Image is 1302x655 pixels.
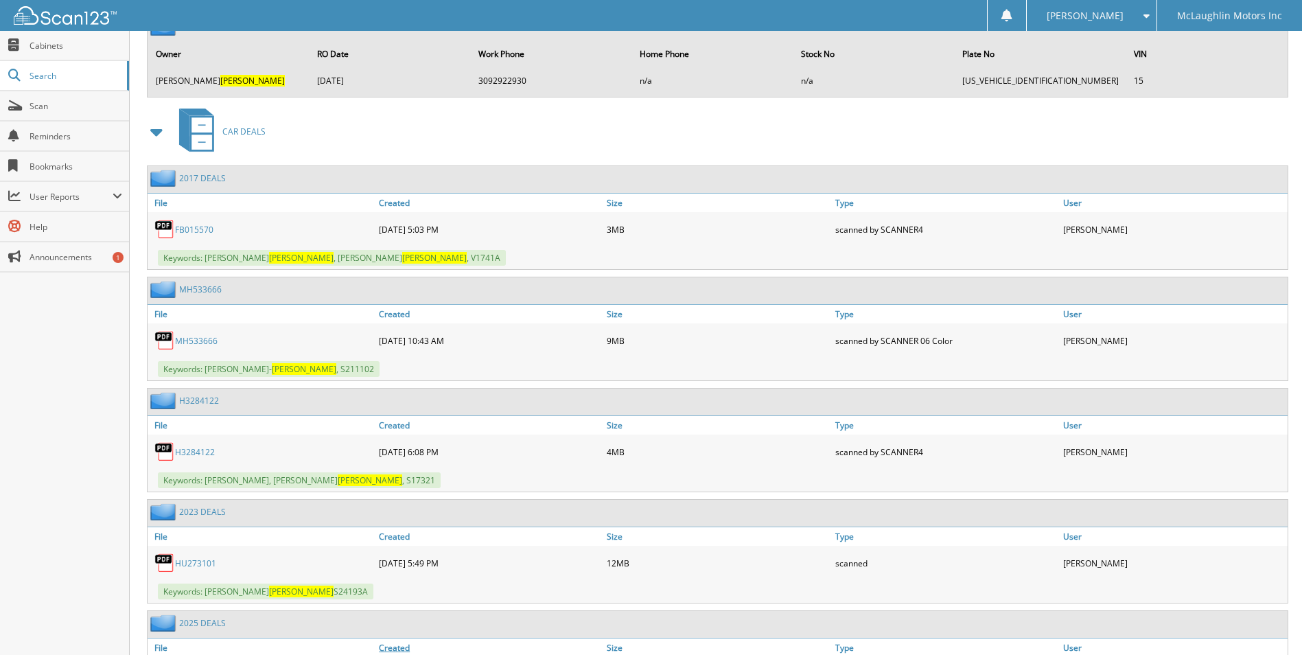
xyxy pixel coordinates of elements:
a: MH533666 [179,284,222,295]
span: Reminders [30,130,122,142]
td: [DATE] [310,69,470,92]
span: [PERSON_NAME] [402,252,467,264]
span: User Reports [30,191,113,203]
img: folder2.png [150,614,179,632]
td: n/a [633,69,793,92]
div: [PERSON_NAME] [1060,549,1288,577]
iframe: Chat Widget [1233,589,1302,655]
span: [PERSON_NAME] [1047,12,1124,20]
a: Created [375,527,603,546]
td: 3092922930 [472,69,631,92]
a: Size [603,527,831,546]
th: Stock No [794,40,954,68]
a: H3284122 [175,446,215,458]
div: scanned by SCANNER4 [832,216,1060,243]
img: PDF.png [154,553,175,573]
a: Type [832,416,1060,435]
span: Keywords: [PERSON_NAME]- , S211102 [158,361,380,377]
span: Bookmarks [30,161,122,172]
img: folder2.png [150,392,179,409]
div: scanned by SCANNER 06 Color [832,327,1060,354]
th: Home Phone [633,40,793,68]
a: Type [832,305,1060,323]
a: HU273101 [175,558,216,569]
div: scanned [832,549,1060,577]
a: H3284122 [179,395,219,406]
a: CAR DEALS [171,104,266,159]
th: Plate No [955,40,1126,68]
a: File [148,527,375,546]
div: 3MB [603,216,831,243]
img: folder2.png [150,503,179,520]
th: VIN [1127,40,1287,68]
div: 12MB [603,549,831,577]
div: scanned by SCANNER4 [832,438,1060,466]
a: Type [832,527,1060,546]
img: scan123-logo-white.svg [14,6,117,25]
a: 2025 DEALS [179,617,226,629]
div: [DATE] 6:08 PM [375,438,603,466]
img: folder2.png [150,281,179,298]
span: [PERSON_NAME] [338,474,402,486]
span: McLaughlin Motors Inc [1177,12,1282,20]
span: Keywords: [PERSON_NAME] S24193A [158,584,373,599]
a: 2023 DEALS [179,506,226,518]
img: PDF.png [154,219,175,240]
div: [PERSON_NAME] [1060,216,1288,243]
a: Size [603,416,831,435]
div: [DATE] 10:43 AM [375,327,603,354]
span: [PERSON_NAME] [269,586,334,597]
span: CAR DEALS [222,126,266,137]
a: User [1060,305,1288,323]
img: PDF.png [154,330,175,351]
span: Announcements [30,251,122,263]
div: [DATE] 5:49 PM [375,549,603,577]
td: 15 [1127,69,1287,92]
td: n/a [794,69,954,92]
a: User [1060,527,1288,546]
th: Owner [149,40,309,68]
a: File [148,305,375,323]
span: Cabinets [30,40,122,51]
div: [PERSON_NAME] [1060,327,1288,354]
span: Keywords: [PERSON_NAME] , [PERSON_NAME] , V1741A [158,250,506,266]
a: Created [375,416,603,435]
a: User [1060,416,1288,435]
th: Work Phone [472,40,631,68]
span: Search [30,70,120,82]
td: [PERSON_NAME] [149,69,309,92]
td: [US_VEHICLE_IDENTIFICATION_NUMBER] [955,69,1126,92]
img: PDF.png [154,441,175,462]
a: Size [603,305,831,323]
a: Size [603,194,831,212]
a: File [148,194,375,212]
div: 4MB [603,438,831,466]
div: 1 [113,252,124,263]
a: Created [375,305,603,323]
a: File [148,416,375,435]
th: RO Date [310,40,470,68]
a: 2017 DEALS [179,172,226,184]
a: MH533666 [175,335,218,347]
span: [PERSON_NAME] [272,363,336,375]
span: Help [30,221,122,233]
span: Scan [30,100,122,112]
span: [PERSON_NAME] [220,75,285,87]
a: FB015570 [175,224,213,235]
a: Created [375,194,603,212]
a: Type [832,194,1060,212]
div: 9MB [603,327,831,354]
div: [PERSON_NAME] [1060,438,1288,466]
span: [PERSON_NAME] [269,252,334,264]
a: User [1060,194,1288,212]
span: Keywords: [PERSON_NAME], [PERSON_NAME] , S17321 [158,472,441,488]
img: folder2.png [150,170,179,187]
div: [DATE] 5:03 PM [375,216,603,243]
